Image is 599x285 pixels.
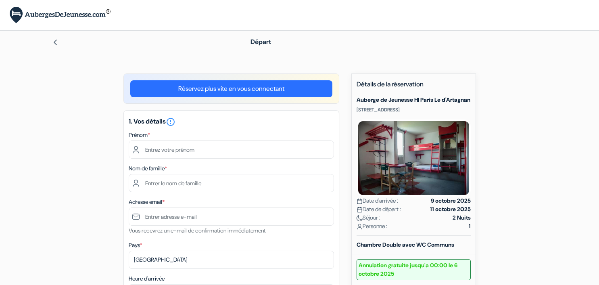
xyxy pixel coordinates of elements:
[357,198,363,204] img: calendar.svg
[357,214,380,222] span: Séjour :
[357,241,454,248] b: Chambre Double avec WC Communs
[129,207,334,226] input: Entrer adresse e-mail
[469,222,471,231] strong: 1
[453,214,471,222] strong: 2 Nuits
[357,107,471,113] p: [STREET_ADDRESS]
[129,174,334,192] input: Entrer le nom de famille
[52,39,58,46] img: left_arrow.svg
[129,140,334,159] input: Entrez votre prénom
[357,215,363,221] img: moon.svg
[129,275,165,283] label: Heure d'arrivée
[166,117,175,127] i: error_outline
[357,224,363,230] img: user_icon.svg
[129,198,165,206] label: Adresse email
[430,205,471,214] strong: 11 octobre 2025
[129,117,334,127] h5: 1. Vos détails
[431,197,471,205] strong: 9 octobre 2025
[357,259,471,280] small: Annulation gratuite jusqu'a 00:00 le 6 octobre 2025
[357,80,471,93] h5: Détails de la réservation
[129,227,266,234] small: Vous recevrez un e-mail de confirmation immédiatement
[130,80,332,97] a: Réservez plus vite en vous connectant
[129,164,167,173] label: Nom de famille
[250,38,271,46] span: Départ
[357,205,401,214] span: Date de départ :
[129,241,142,249] label: Pays
[357,197,398,205] span: Date d'arrivée :
[10,7,111,23] img: AubergesDeJeunesse.com
[166,117,175,126] a: error_outline
[357,222,387,231] span: Personne :
[357,96,471,103] h5: Auberge de Jeunesse HI Paris Le d'Artagnan
[357,207,363,213] img: calendar.svg
[129,131,150,139] label: Prénom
